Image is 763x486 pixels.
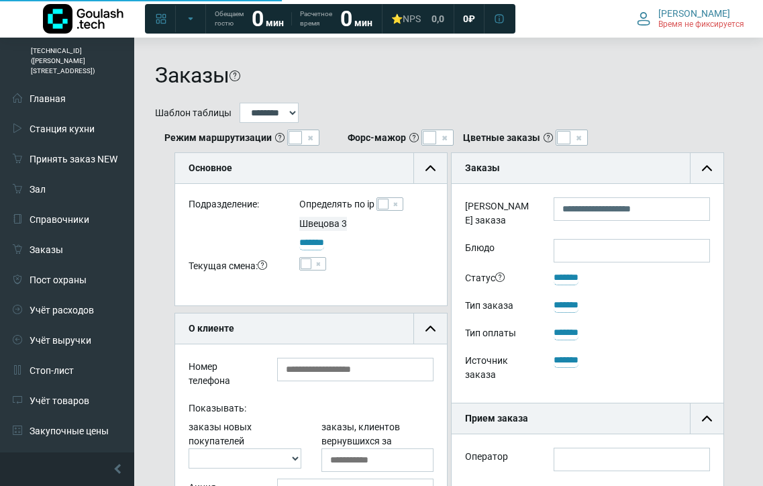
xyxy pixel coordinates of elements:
label: Оператор [465,450,508,464]
strong: 0 [340,6,352,32]
div: Тип оплаты [455,324,544,345]
a: Обещаем гостю 0 мин Расчетное время 0 мин [207,7,380,31]
div: заказы новых покупателей [179,420,311,472]
strong: 0 [252,6,264,32]
img: collapse [702,414,712,424]
span: ₽ [468,13,475,25]
span: Расчетное время [300,9,332,28]
img: Логотип компании Goulash.tech [43,4,123,34]
b: Форс-мажор [348,131,406,145]
label: Определять по ip [299,197,374,211]
span: 0,0 [431,13,444,25]
span: Швецова 3 [299,218,347,229]
a: 0 ₽ [455,7,483,31]
span: мин [266,17,284,28]
div: Текущая смена: [179,257,289,278]
b: Заказы [465,162,500,173]
span: Обещаем гостю [215,9,244,28]
div: ⭐ [391,13,421,25]
div: Номер телефона [179,358,267,393]
span: Время не фиксируется [658,19,744,30]
div: Источник заказа [455,352,544,387]
label: Блюдо [455,239,544,262]
div: Статус [455,269,544,290]
a: ⭐NPS 0,0 [383,7,452,31]
img: collapse [425,324,436,334]
div: Подразделение: [179,197,289,217]
span: [PERSON_NAME] [658,7,730,19]
div: заказы, клиентов вернувшихся за [311,420,444,472]
b: Цветные заказы [463,131,540,145]
b: Основное [189,162,232,173]
span: NPS [403,13,421,24]
b: О клиенте [189,323,234,334]
button: [PERSON_NAME] Время не фиксируется [629,5,752,33]
label: Шаблон таблицы [155,106,232,120]
label: [PERSON_NAME] заказа [455,197,544,232]
span: 0 [463,13,468,25]
img: collapse [702,163,712,173]
span: мин [354,17,372,28]
div: Показывать: [179,399,444,420]
h1: Заказы [155,62,230,88]
img: collapse [425,163,436,173]
b: Прием заказа [465,413,528,424]
b: Режим маршрутизации [164,131,272,145]
div: Тип заказа [455,297,544,318]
